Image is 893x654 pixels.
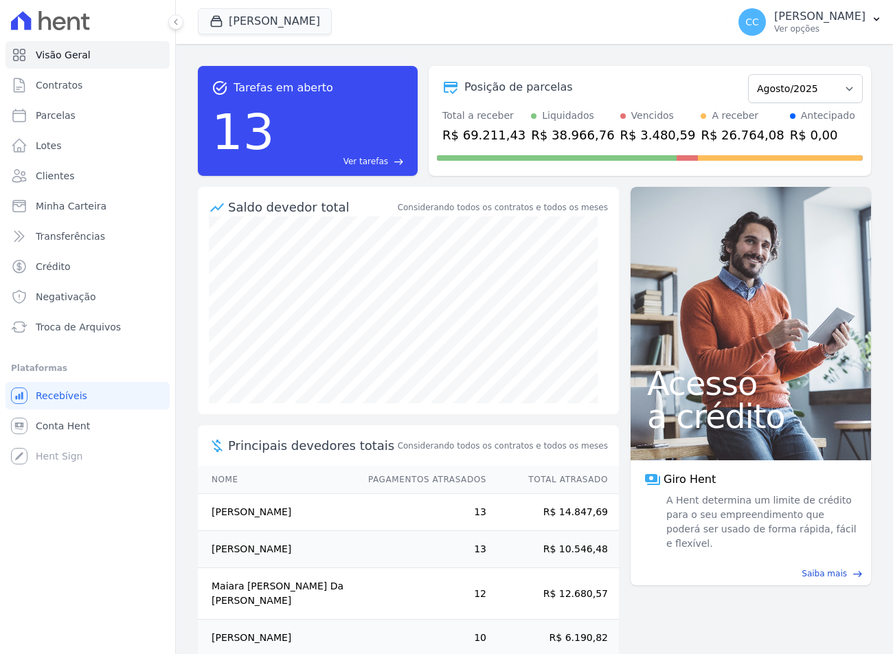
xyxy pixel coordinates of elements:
[639,567,863,580] a: Saiba mais east
[442,126,525,144] div: R$ 69.211,43
[852,569,863,579] span: east
[802,567,847,580] span: Saiba mais
[11,360,164,376] div: Plataformas
[801,109,855,123] div: Antecipado
[36,229,105,243] span: Transferências
[727,3,893,41] button: CC [PERSON_NAME] Ver opções
[212,80,228,96] span: task_alt
[36,290,96,304] span: Negativação
[355,466,487,494] th: Pagamentos Atrasados
[36,78,82,92] span: Contratos
[487,494,619,531] td: R$ 14.847,69
[664,471,716,488] span: Giro Hent
[36,109,76,122] span: Parcelas
[198,494,355,531] td: [PERSON_NAME]
[36,139,62,153] span: Lotes
[343,155,388,168] span: Ver tarefas
[36,169,74,183] span: Clientes
[228,436,395,455] span: Principais devedores totais
[355,568,487,620] td: 12
[5,162,170,190] a: Clientes
[228,198,395,216] div: Saldo devedor total
[394,157,404,167] span: east
[198,466,355,494] th: Nome
[198,568,355,620] td: Maiara [PERSON_NAME] Da [PERSON_NAME]
[620,126,696,144] div: R$ 3.480,59
[487,568,619,620] td: R$ 12.680,57
[647,367,855,400] span: Acesso
[36,260,71,273] span: Crédito
[36,320,121,334] span: Troca de Arquivos
[5,41,170,69] a: Visão Geral
[36,419,90,433] span: Conta Hent
[774,23,866,34] p: Ver opções
[355,531,487,568] td: 13
[531,126,614,144] div: R$ 38.966,76
[647,400,855,433] span: a crédito
[664,493,857,551] span: A Hent determina um limite de crédito para o seu empreendimento que poderá ser usado de forma ráp...
[198,8,332,34] button: [PERSON_NAME]
[212,96,275,168] div: 13
[234,80,333,96] span: Tarefas em aberto
[542,109,594,123] div: Liquidados
[790,126,855,144] div: R$ 0,00
[774,10,866,23] p: [PERSON_NAME]
[280,155,404,168] a: Ver tarefas east
[5,313,170,341] a: Troca de Arquivos
[398,440,608,452] span: Considerando todos os contratos e todos os meses
[36,389,87,403] span: Recebíveis
[487,531,619,568] td: R$ 10.546,48
[5,253,170,280] a: Crédito
[745,17,759,27] span: CC
[712,109,758,123] div: A receber
[631,109,674,123] div: Vencidos
[355,494,487,531] td: 13
[5,132,170,159] a: Lotes
[5,412,170,440] a: Conta Hent
[701,126,784,144] div: R$ 26.764,08
[36,199,106,213] span: Minha Carteira
[487,466,619,494] th: Total Atrasado
[5,102,170,129] a: Parcelas
[442,109,525,123] div: Total a receber
[5,283,170,311] a: Negativação
[464,79,573,95] div: Posição de parcelas
[5,382,170,409] a: Recebíveis
[5,192,170,220] a: Minha Carteira
[398,201,608,214] div: Considerando todos os contratos e todos os meses
[36,48,91,62] span: Visão Geral
[5,223,170,250] a: Transferências
[5,71,170,99] a: Contratos
[198,531,355,568] td: [PERSON_NAME]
